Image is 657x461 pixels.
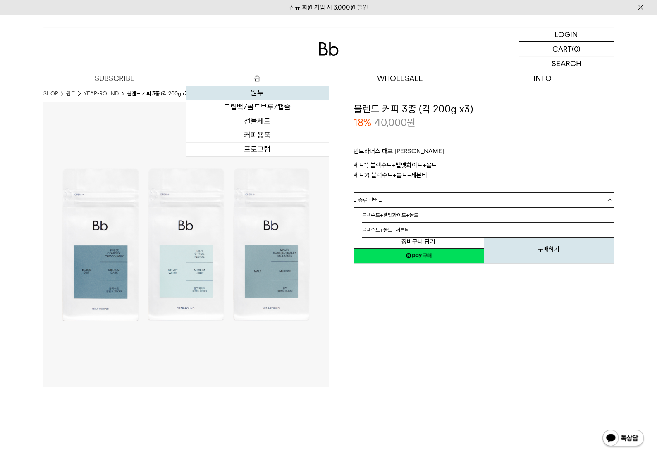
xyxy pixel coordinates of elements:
span: = 종류 선택 = [354,193,382,207]
p: 40,000 [375,116,416,130]
p: 세트1) 블랙수트+벨벳화이트+몰트 세트2) 블랙수트+몰트+세븐티 [354,160,614,180]
a: 새창 [354,248,484,263]
img: 로고 [319,42,339,56]
p: 빈브라더스 대표 [PERSON_NAME] [354,146,614,160]
img: 카카오톡 채널 1:1 채팅 버튼 [602,429,645,449]
li: 블랙수트+벨벳화이트+몰트 [362,208,614,223]
a: 원두 [66,90,75,98]
p: (0) [572,42,581,56]
a: 숍 [186,71,329,86]
p: LOGIN [554,27,578,41]
p: WHOLESALE [329,71,471,86]
span: 원 [407,116,416,128]
a: 신규 회원 가입 시 3,000원 할인 [289,4,368,11]
li: 블랙수트+몰트+세븐티 [362,223,614,238]
button: 장바구니 담기 [354,234,484,249]
button: 구매하기 [484,234,614,263]
a: YEAR-ROUND [84,90,119,98]
a: SUBSCRIBE [43,71,186,86]
p: SEARCH [552,56,581,71]
a: SHOP [43,90,58,98]
a: 커피용품 [186,128,329,142]
a: 선물세트 [186,114,329,128]
a: CART (0) [519,42,614,56]
h3: 블렌드 커피 3종 (각 200g x3) [354,102,614,116]
a: 프로그램 [186,142,329,156]
li: 블렌드 커피 3종 (각 200g x3) [127,90,189,98]
p: CART [552,42,572,56]
p: 18% [354,116,371,130]
p: INFO [471,71,614,86]
a: 드립백/콜드브루/캡슐 [186,100,329,114]
img: 블렌드 커피 3종 (각 200g x3) [43,102,329,387]
a: LOGIN [519,27,614,42]
a: 원두 [186,86,329,100]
